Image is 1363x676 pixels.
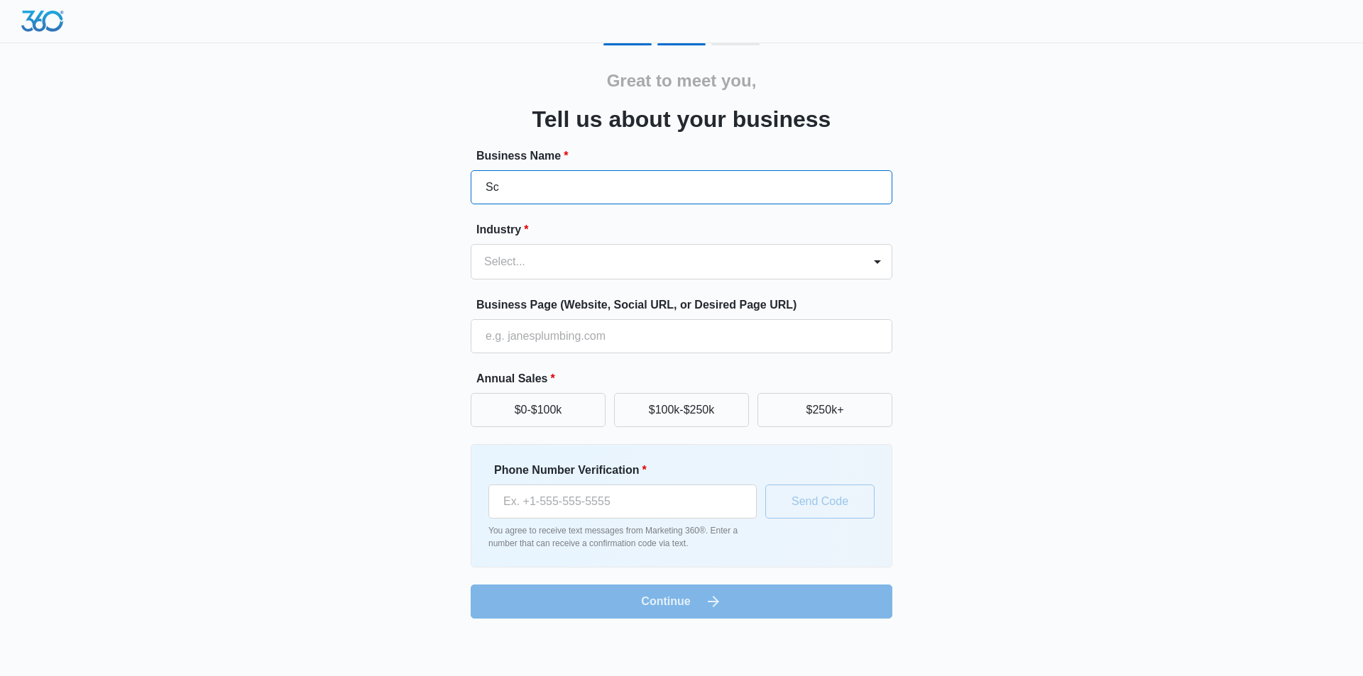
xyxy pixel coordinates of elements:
label: Annual Sales [476,370,898,387]
input: e.g. janesplumbing.com [471,319,892,353]
label: Business Page (Website, Social URL, or Desired Page URL) [476,297,898,314]
h2: Great to meet you, [607,68,757,94]
p: You agree to receive text messages from Marketing 360®. Enter a number that can receive a confirm... [488,524,757,550]
label: Industry [476,221,898,238]
input: e.g. Jane's Plumbing [471,170,892,204]
button: $250k+ [757,393,892,427]
button: $100k-$250k [614,393,749,427]
label: Phone Number Verification [494,462,762,479]
h3: Tell us about your business [532,102,831,136]
input: Ex. +1-555-555-5555 [488,484,757,519]
button: $0-$100k [471,393,606,427]
label: Business Name [476,148,898,165]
